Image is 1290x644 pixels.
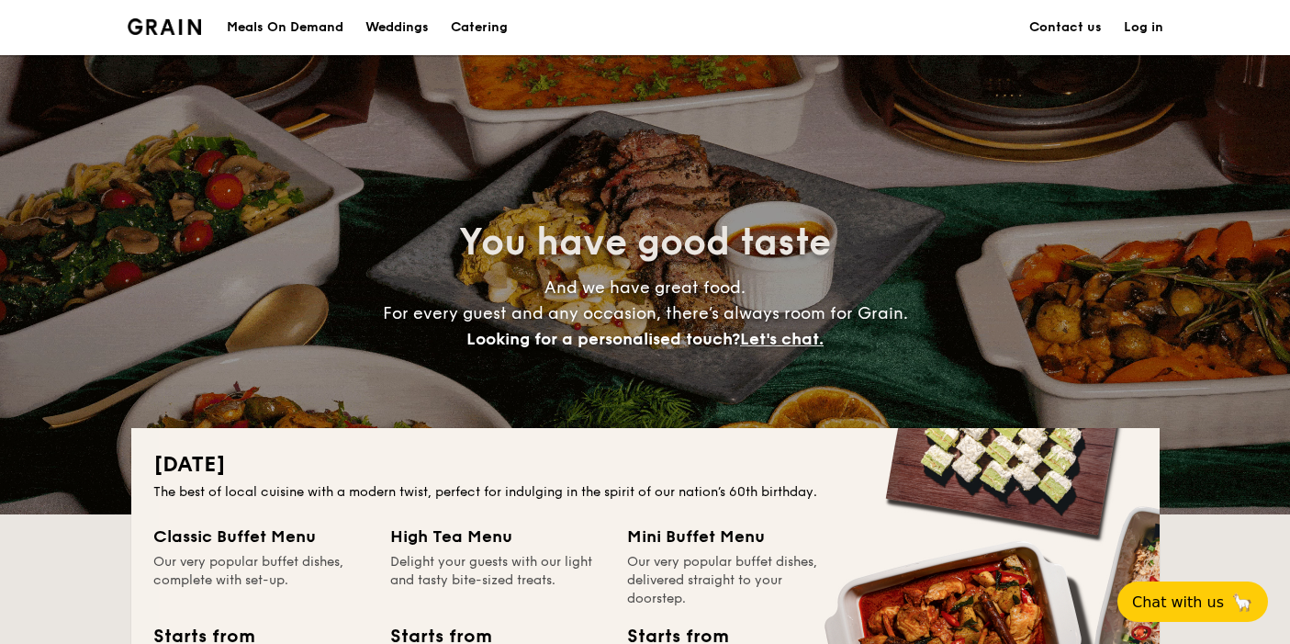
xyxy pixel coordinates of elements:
img: Grain [128,18,202,35]
div: Delight your guests with our light and tasty bite-sized treats. [390,553,605,608]
h2: [DATE] [153,450,1138,480]
div: Classic Buffet Menu [153,524,368,549]
div: Our very popular buffet dishes, delivered straight to your doorstep. [627,553,842,608]
span: You have good taste [459,220,831,265]
span: And we have great food. For every guest and any occasion, there’s always room for Grain. [383,277,908,349]
span: Looking for a personalised touch? [466,329,740,349]
span: Chat with us [1132,593,1224,611]
div: The best of local cuisine with a modern twist, perfect for indulging in the spirit of our nation’... [153,483,1138,502]
span: 🦙 [1231,592,1253,613]
a: Logotype [128,18,202,35]
div: High Tea Menu [390,524,605,549]
button: Chat with us🦙 [1117,582,1268,622]
div: Mini Buffet Menu [627,524,842,549]
div: Our very popular buffet dishes, complete with set-up. [153,553,368,608]
span: Let's chat. [740,329,824,349]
